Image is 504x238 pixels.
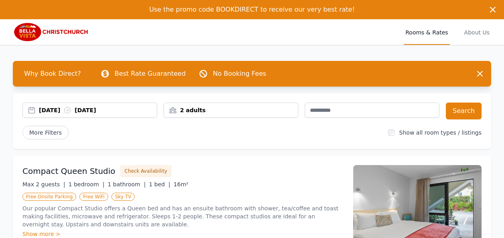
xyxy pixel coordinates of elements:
span: Free WiFi [79,193,108,201]
span: Max 2 guests | [22,181,65,188]
img: Bella Vista Christchurch [13,22,90,42]
span: 1 bathroom | [107,181,146,188]
button: Check Availability [120,165,172,177]
span: 16m² [174,181,188,188]
button: Search [446,103,482,119]
div: Show more > [22,230,344,238]
span: Free Onsite Parking [22,193,76,201]
a: Rooms & Rates [404,19,449,45]
span: 1 bed | [149,181,170,188]
h3: Compact Queen Studio [22,165,115,177]
div: [DATE] [DATE] [39,106,157,114]
span: Why Book Direct? [18,66,87,82]
span: Sky TV [111,193,135,201]
p: Our popular Compact Studio offers a Queen bed and has an ensuite bathroom with shower, tea/coffee... [22,204,344,228]
p: Best Rate Guaranteed [115,69,186,79]
a: About Us [463,19,491,45]
span: Use the promo code BOOKDIRECT to receive our very best rate! [149,6,355,13]
label: Show all room types / listings [399,129,482,136]
p: No Booking Fees [213,69,266,79]
div: 2 adults [164,106,298,114]
span: More Filters [22,126,69,139]
span: 1 bedroom | [69,181,105,188]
